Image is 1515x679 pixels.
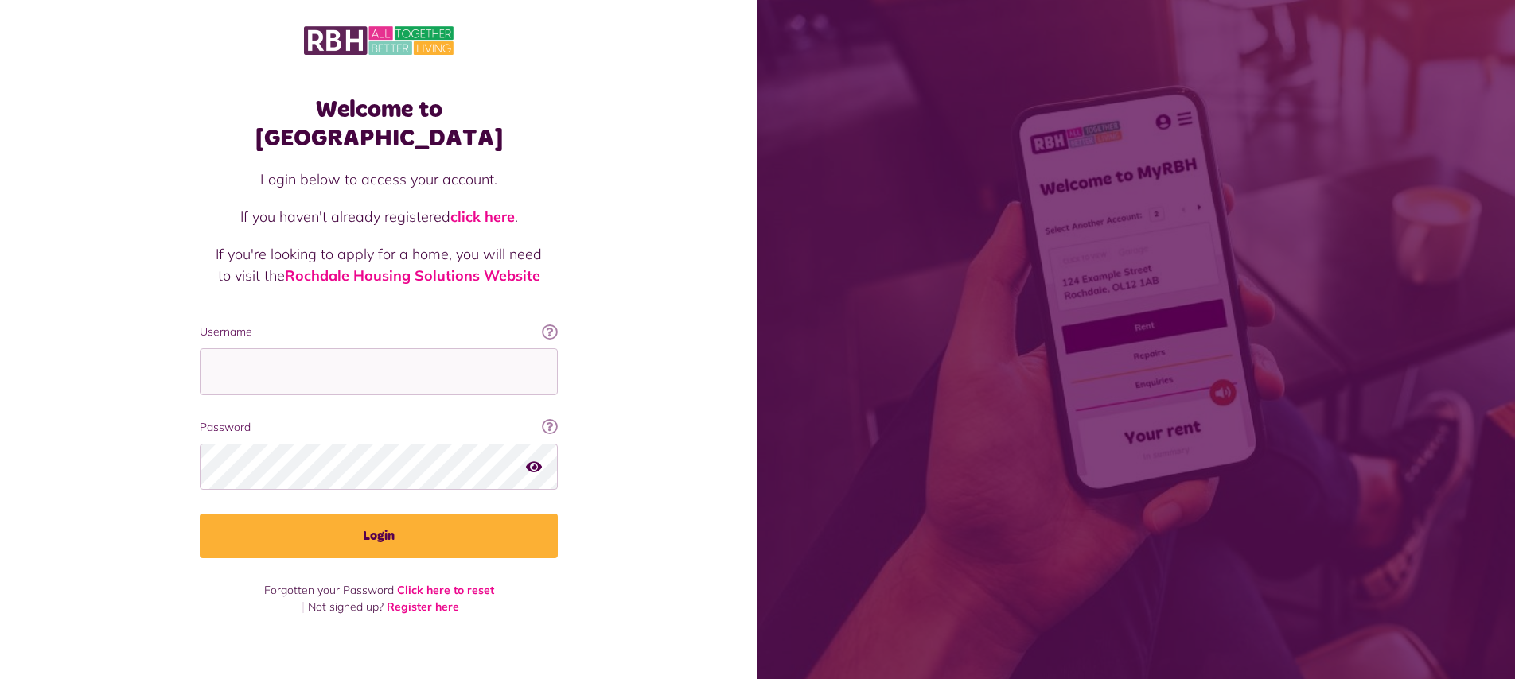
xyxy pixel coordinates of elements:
[216,206,542,227] p: If you haven't already registered .
[200,419,558,436] label: Password
[216,169,542,190] p: Login below to access your account.
[397,583,494,597] a: Click here to reset
[450,208,515,226] a: click here
[264,583,394,597] span: Forgotten your Password
[308,599,384,614] span: Not signed up?
[304,24,454,57] img: MyRBH
[200,95,558,153] h1: Welcome to [GEOGRAPHIC_DATA]
[387,599,459,614] a: Register here
[285,266,540,285] a: Rochdale Housing Solutions Website
[216,243,542,286] p: If you're looking to apply for a home, you will need to visit the
[200,514,558,558] button: Login
[200,324,558,340] label: Username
